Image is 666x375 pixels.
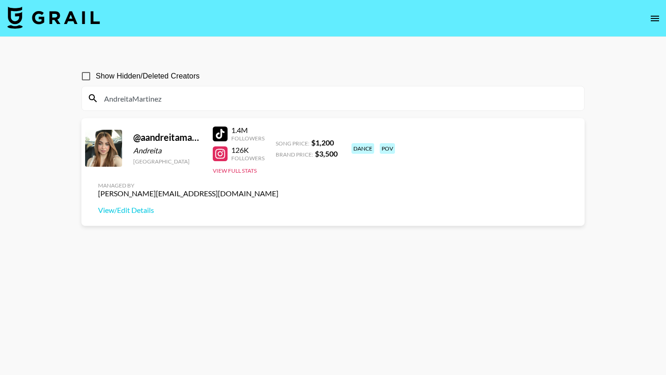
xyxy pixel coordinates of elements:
div: Managed By [98,182,278,189]
a: View/Edit Details [98,206,278,215]
div: Followers [231,135,265,142]
button: open drawer [646,9,664,28]
div: [GEOGRAPHIC_DATA] [133,158,202,165]
span: Brand Price: [276,151,313,158]
div: 126K [231,145,265,155]
div: Andreita [133,146,202,155]
strong: $ 1,200 [311,138,334,147]
div: @ aandreitamartinezz [133,132,202,143]
span: Show Hidden/Deleted Creators [96,71,200,82]
input: Search by User Name [99,91,579,106]
div: 1.4M [231,126,265,135]
div: dance [351,143,374,154]
strong: $ 3,500 [315,149,338,158]
span: Song Price: [276,140,309,147]
div: [PERSON_NAME][EMAIL_ADDRESS][DOMAIN_NAME] [98,189,278,198]
img: Grail Talent [7,6,100,29]
button: View Full Stats [213,167,257,174]
div: Followers [231,155,265,162]
div: pov [380,143,395,154]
